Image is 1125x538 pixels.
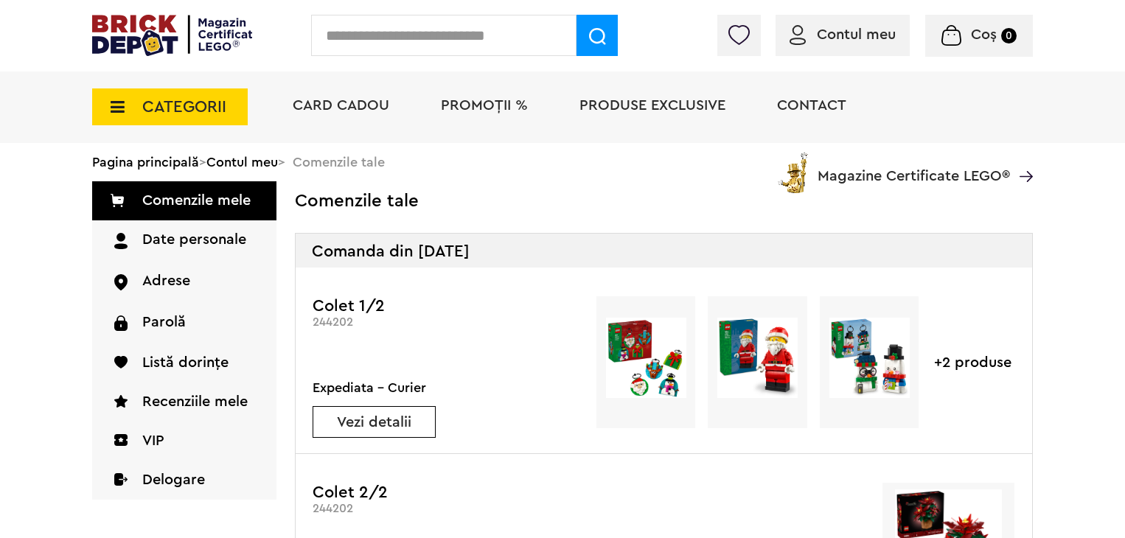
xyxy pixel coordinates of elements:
span: CATEGORII [142,99,226,115]
h3: Colet 2/2 [313,483,574,502]
h2: Comenzile tale [295,192,1033,211]
a: Adrese [92,262,276,302]
div: Expediata - Curier [313,377,436,398]
a: Listă dorințe [92,343,276,382]
a: Contact [777,98,846,113]
div: +2 produse [931,296,1014,428]
h3: Colet 1/2 [313,296,574,315]
a: Card Cadou [293,98,389,113]
div: Comanda din [DATE] [296,234,1032,268]
div: 244202 [313,315,574,329]
span: Contul meu [817,27,896,42]
a: Comenzile mele [92,181,276,220]
a: Magazine Certificate LEGO® [1010,150,1033,164]
a: PROMOȚII % [441,98,528,113]
div: 244202 [313,502,574,516]
a: Produse exclusive [579,98,725,113]
span: Magazine Certificate LEGO® [818,150,1010,184]
small: 0 [1001,28,1017,43]
a: Delogare [92,461,276,500]
a: Date personale [92,220,276,262]
a: Parolă [92,303,276,343]
a: VIP [92,422,276,461]
a: Recenziile mele [92,382,276,422]
a: Contul meu [790,27,896,42]
a: Vezi detalii [313,415,435,430]
span: Coș [971,27,997,42]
